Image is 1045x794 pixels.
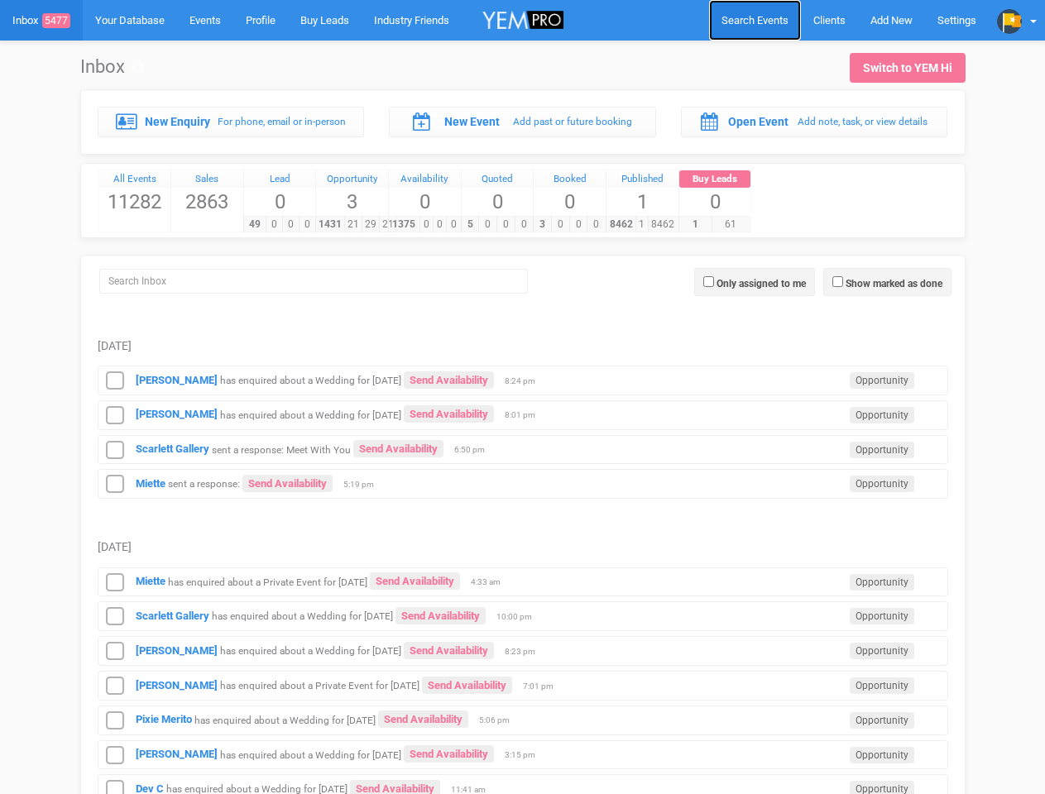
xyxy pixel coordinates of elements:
span: 3:15 pm [505,749,546,761]
input: Search Inbox [99,269,528,294]
span: 0 [679,188,751,216]
span: 5:19 pm [343,479,385,490]
a: Availability [389,170,461,189]
label: New Event [444,113,500,130]
span: 8:23 pm [505,646,546,658]
span: 0 [244,188,316,216]
span: 0 [419,217,434,232]
label: Show marked as done [846,276,942,291]
label: New Enquiry [145,113,210,130]
a: Lead [244,170,316,189]
a: Booked [534,170,606,189]
span: 8:24 pm [505,375,546,387]
div: All Events [99,170,171,189]
img: profile.png [997,9,1022,34]
a: New Enquiry For phone, email or in-person [98,107,365,136]
span: 0 [534,188,606,216]
small: has enquired about a Wedding for [DATE] [212,610,393,622]
span: 0 [266,217,283,232]
span: 1431 [315,217,345,232]
span: 4:33 am [471,576,512,588]
a: Miette [136,477,165,490]
small: For phone, email or in-person [218,116,346,127]
small: has enquired about a Wedding for [DATE] [220,749,401,760]
span: 5 [461,217,480,232]
a: [PERSON_NAME] [136,748,218,760]
span: 7:01 pm [523,681,564,692]
label: Open Event [728,113,789,130]
small: Add note, task, or view details [798,116,928,127]
h5: [DATE] [98,340,948,352]
div: Switch to YEM Hi [863,60,952,76]
a: [PERSON_NAME] [136,374,218,386]
a: Open Event Add note, task, or view details [681,107,948,136]
span: 6:50 pm [454,444,496,456]
a: New Event Add past or future booking [389,107,656,136]
a: Send Availability [378,710,468,728]
span: Opportunity [850,677,914,694]
span: 61 [712,217,751,232]
a: Quoted [462,170,534,189]
a: [PERSON_NAME] [136,679,218,691]
span: 2863 [171,188,243,216]
span: 0 [462,188,534,216]
a: Send Availability [404,405,494,423]
span: 0 [587,217,606,232]
span: 0 [478,217,497,232]
a: Send Availability [404,745,494,763]
a: Scarlett Gallery [136,610,209,622]
small: has enquired about a Wedding for [DATE] [220,409,401,420]
span: Clients [813,14,846,26]
span: 0 [389,188,461,216]
span: 3 [533,217,552,232]
small: has enquired about a Private Event for [DATE] [168,576,367,587]
span: 0 [551,217,570,232]
span: Opportunity [850,608,914,624]
label: Only assigned to me [717,276,806,291]
small: has enquired about a Private Event for [DATE] [220,680,419,691]
span: 8462 [648,217,678,232]
a: Opportunity [316,170,388,189]
span: Opportunity [850,643,914,659]
span: 1375 [388,217,419,232]
span: 0 [496,217,515,232]
span: Opportunity [850,442,914,458]
span: 1 [635,217,649,232]
a: Miette [136,575,165,587]
small: Add past or future booking [513,116,632,127]
span: Opportunity [850,747,914,763]
span: 0 [569,217,588,232]
strong: Scarlett Gallery [136,442,209,455]
small: has enquired about a Wedding for [DATE] [220,645,401,657]
strong: [PERSON_NAME] [136,408,218,420]
div: Buy Leads [679,170,751,189]
a: Send Availability [404,371,494,389]
a: [PERSON_NAME] [136,644,218,657]
span: Opportunity [850,574,914,591]
strong: Pixie Merito [136,713,192,725]
span: 1 [678,217,712,232]
a: Send Availability [353,440,443,457]
span: 29 [362,217,380,232]
a: Send Availability [422,677,512,694]
small: has enquired about a Wedding for [DATE] [194,714,376,725]
a: Send Availability [370,572,460,590]
a: Published [606,170,678,189]
a: Switch to YEM Hi [850,53,966,83]
span: 49 [243,217,266,232]
span: 5477 [42,13,70,28]
a: Send Availability [404,642,494,659]
span: 11282 [99,188,171,216]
